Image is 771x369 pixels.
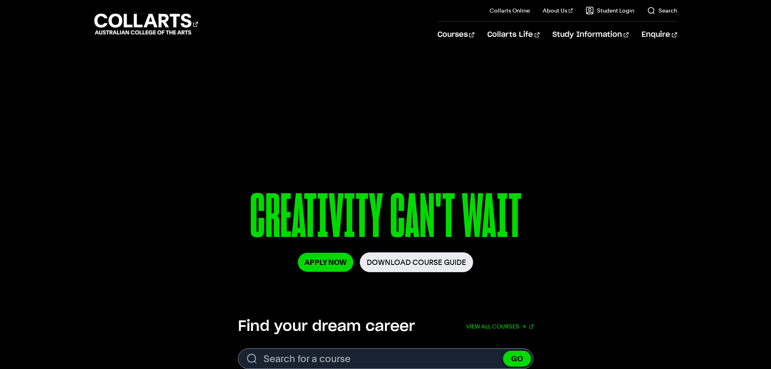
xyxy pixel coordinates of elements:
[298,253,353,272] a: Apply Now
[238,318,415,335] h2: Find your dream career
[647,6,677,15] a: Search
[360,252,473,272] a: Download Course Guide
[438,21,474,48] a: Courses
[238,348,533,369] form: Search
[552,21,629,48] a: Study Information
[490,6,530,15] a: Collarts Online
[586,6,634,15] a: Student Login
[543,6,573,15] a: About Us
[641,21,677,48] a: Enquire
[94,13,198,36] div: Go to homepage
[238,348,533,369] input: Search for a course
[466,318,533,335] a: View all courses
[487,21,539,48] a: Collarts Life
[159,186,611,252] p: CREATIVITY CAN'T WAIT
[503,351,531,367] button: GO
